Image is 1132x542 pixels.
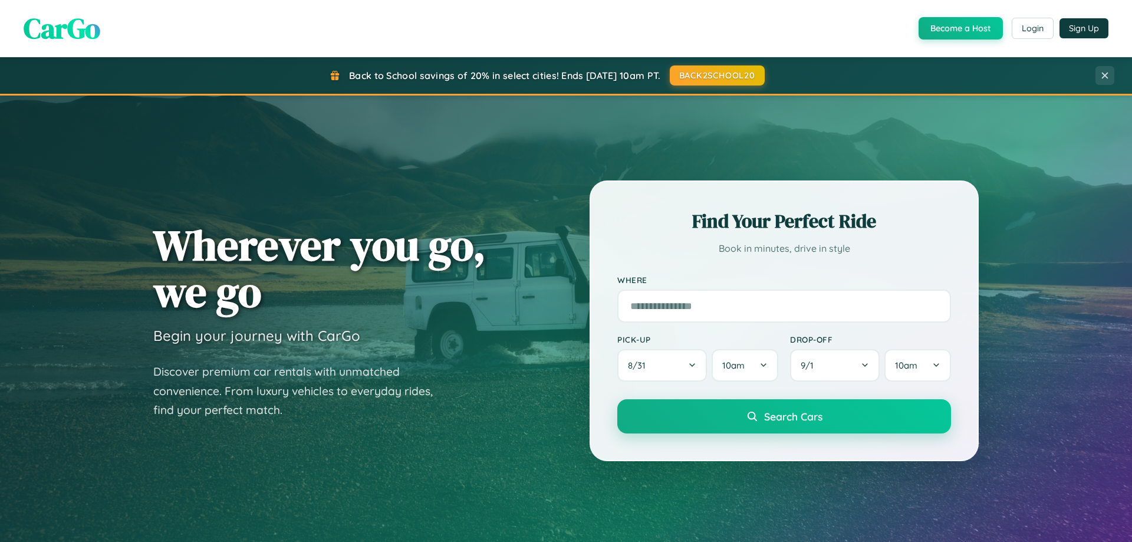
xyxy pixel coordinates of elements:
h1: Wherever you go, we go [153,222,486,315]
span: Back to School savings of 20% in select cities! Ends [DATE] 10am PT. [349,70,660,81]
span: 8 / 31 [628,360,651,371]
p: Book in minutes, drive in style [617,240,951,257]
button: Login [1012,18,1054,39]
label: Where [617,275,951,285]
button: 9/1 [790,349,880,382]
p: Discover premium car rentals with unmatched convenience. From luxury vehicles to everyday rides, ... [153,362,448,420]
h2: Find Your Perfect Ride [617,208,951,234]
span: Search Cars [764,410,822,423]
h3: Begin your journey with CarGo [153,327,360,344]
button: Sign Up [1059,18,1108,38]
button: 8/31 [617,349,707,382]
span: 10am [895,360,917,371]
button: 10am [712,349,778,382]
span: CarGo [24,9,100,48]
button: 10am [884,349,951,382]
label: Drop-off [790,334,951,344]
span: 9 / 1 [801,360,820,371]
button: BACK2SCHOOL20 [670,65,765,86]
label: Pick-up [617,334,778,344]
span: 10am [722,360,745,371]
button: Become a Host [919,17,1003,40]
button: Search Cars [617,399,951,433]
